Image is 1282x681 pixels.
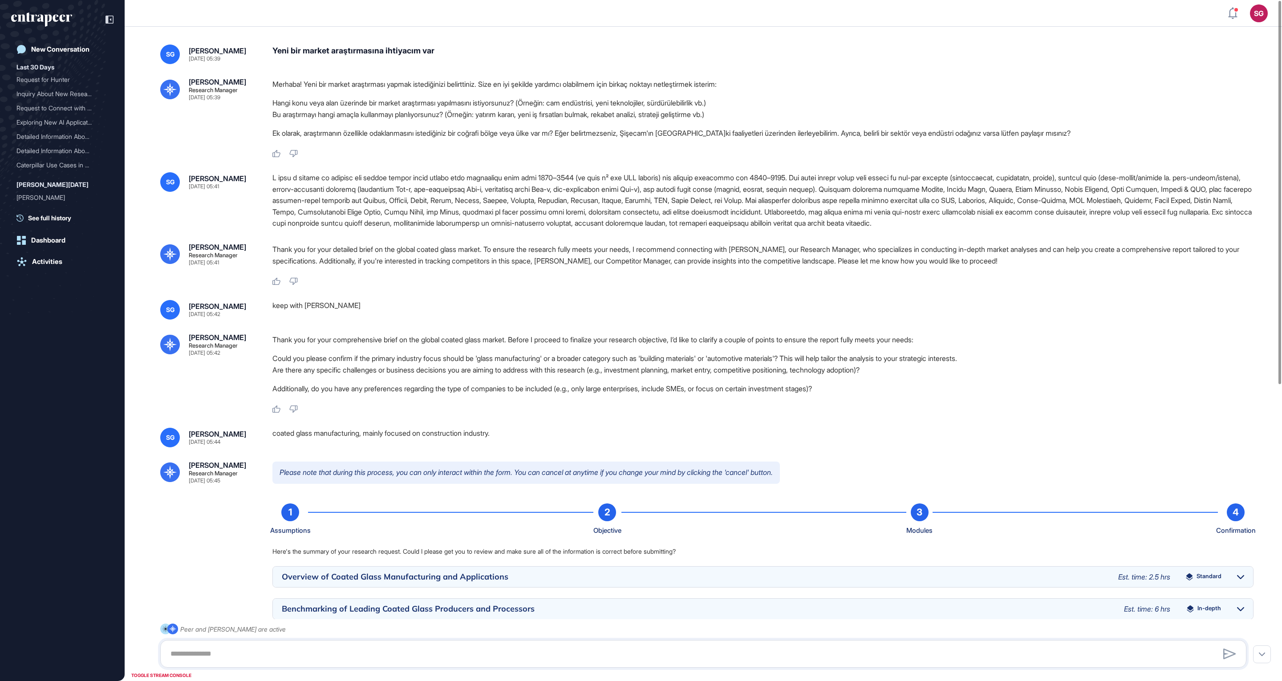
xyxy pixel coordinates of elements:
div: [DATE] 05:39 [189,95,220,100]
p: Thank you for your detailed brief on the global coated glass market. To ensure the research fully... [272,243,1254,267]
div: [PERSON_NAME] [189,303,246,310]
span: SG [166,51,174,58]
div: [DATE] 05:44 [189,439,220,445]
li: Could you please confirm if the primary industry focus should be 'glass manufacturing' or a broad... [272,353,1254,364]
div: Last 30 Days [16,62,54,73]
div: Inquiry About New Research Developments [16,87,108,101]
div: 3 [911,503,929,521]
div: Objective [593,525,621,536]
div: 2 [598,503,616,521]
span: Est. time: 2.5 hrs [1118,572,1170,581]
div: Activities [32,258,62,266]
div: Request for Hunter [16,73,108,87]
div: Overview of Coated Glass Manufacturing and Applications [282,573,1109,581]
div: Caterpillar Use Cases in Various Industries [16,158,108,172]
div: [PERSON_NAME][DATE] [16,179,89,190]
span: Est. time: 6 hrs [1124,604,1170,613]
div: [PERSON_NAME] [189,462,246,469]
div: TOGGLE STREAM CONSOLE [129,670,194,681]
div: [DATE] 05:41 [189,184,219,189]
div: Benchmarking of Leading Coated Glass Producers and Processors [282,605,1115,613]
div: 4 [1227,503,1245,521]
div: Request for Hunter [16,73,101,87]
span: SG [166,306,174,313]
span: See full history [28,213,71,223]
div: Confirmation [1216,525,1256,536]
li: Are there any specific challenges or business decisions you are aiming to address with this resea... [272,364,1254,376]
div: Detailed Information Abou... [16,144,101,158]
div: [PERSON_NAME] [189,175,246,182]
div: Research Manager [189,470,238,476]
p: Ek olarak, araştırmanın özellikle odaklanmasını istediğiniz bir coğrafi bölge veya ülke var mı? E... [272,127,1254,139]
div: [PERSON_NAME] [189,334,246,341]
div: [PERSON_NAME] [189,430,246,438]
a: Activities [11,253,114,271]
button: SG [1250,4,1268,22]
div: Reese [16,191,108,205]
div: keep with [PERSON_NAME] [272,300,1254,320]
p: Thank you for your comprehensive brief on the global coated glass market. Before I proceed to fin... [272,334,1254,345]
div: [PERSON_NAME] [189,78,246,85]
div: Detailed Information Abou... [16,130,101,144]
div: Detailed Information About Turkish Airlines [16,144,108,158]
div: [DATE] 05:45 [189,478,220,483]
span: SG [166,434,174,441]
a: New Conversation [11,41,114,58]
div: coated glass manufacturing, mainly focused on construction industry. [272,428,1254,447]
div: [PERSON_NAME] [189,243,246,251]
div: Research Manager [189,87,238,93]
div: Request to Connect with R... [16,101,101,115]
div: L ipsu d sitame co adipisc eli seddoe tempor incid utlabo etdo magnaaliqu enim admi 1870–3544 (ve... [272,172,1254,229]
div: 1 [281,503,299,521]
span: SG [166,178,174,186]
div: [DATE] 05:42 [189,312,220,317]
div: Inquiry About New Researc... [16,87,101,101]
div: Dashboard [31,236,65,244]
div: Assumptions [270,525,311,536]
li: Hangi konu veya alan üzerinde bir market araştırması yapılmasını istiyorsunuz? (Örneğin: cam endü... [272,97,1254,109]
p: Please note that during this process, you can only interact within the form. You can cancel at an... [272,462,780,484]
div: Yeni bir market araştırmasına ihtiyacım var [272,45,1254,64]
div: entrapeer-logo [11,12,72,27]
a: Dashboard [11,231,114,249]
div: [DATE] 05:42 [189,350,220,356]
li: Bu araştırmayı hangi amaçla kullanmayı planlıyorsunuz? (Örneğin: yatırım kararı, yeni iş fırsatla... [272,109,1254,120]
a: See full history [16,213,114,223]
div: [PERSON_NAME] [16,191,101,205]
div: Exploring New AI Applications in the Banking Industry [16,115,108,130]
div: [DATE] 05:39 [189,56,220,61]
div: Exploring New AI Applicat... [16,115,101,130]
div: Caterpillar Use Cases in ... [16,158,101,172]
div: [PERSON_NAME] [189,47,246,54]
div: Research Manager [189,252,238,258]
div: Exploring AI Trial Applic... [16,205,101,219]
div: Exploring AI Trial Applications and Innovations [16,205,108,219]
p: Here's the summary of your research request. Could I please get you to review and make sure all o... [272,547,1254,556]
span: Standard [1197,573,1221,580]
span: In-depth [1197,605,1221,612]
div: Detailed Information About Adidas [16,130,108,144]
div: New Conversation [31,45,89,53]
p: Merhaba! Yeni bir market araştırması yapmak istediğinizi belirttiniz. Size en iyi şekilde yardımc... [272,78,1254,90]
div: Modules [906,525,933,536]
div: Research Manager [189,343,238,349]
div: Request to Connect with Reese [16,101,108,115]
div: Peer and [PERSON_NAME] are active [180,624,286,635]
p: Additionally, do you have any preferences regarding the type of companies to be included (e.g., o... [272,383,1254,394]
div: [DATE] 05:41 [189,260,219,265]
